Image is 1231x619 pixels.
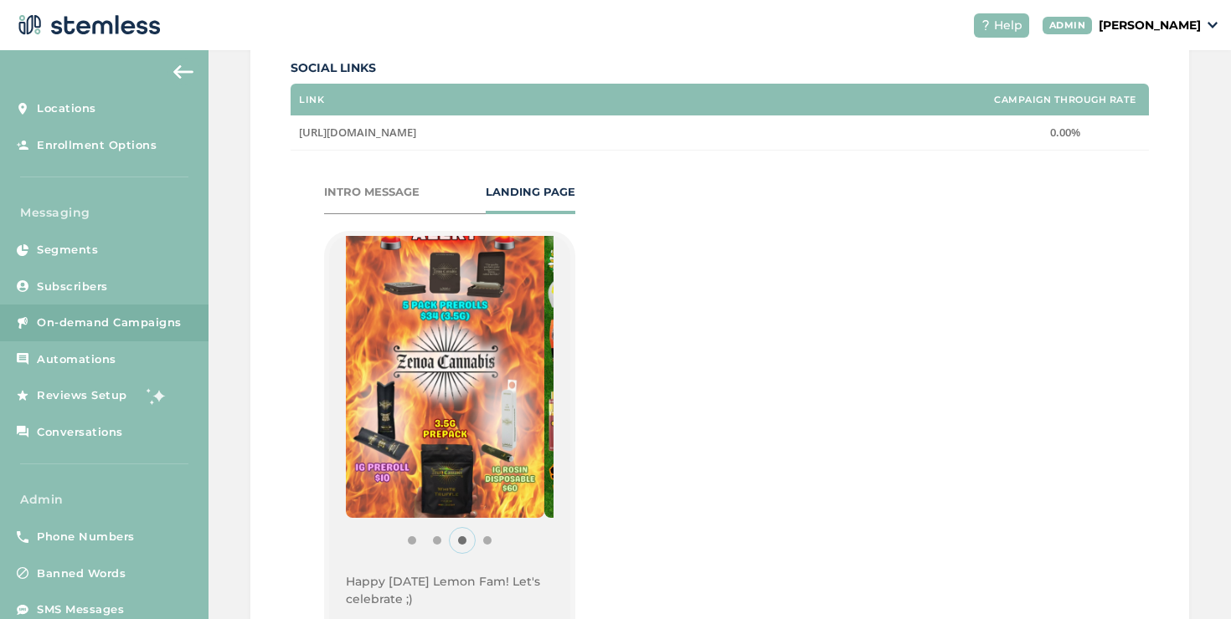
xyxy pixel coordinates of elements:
[291,59,1149,77] label: Social Links
[37,242,98,258] span: Segments
[1043,17,1093,34] div: ADMIN
[425,528,450,553] button: Item 1
[37,529,135,545] span: Phone Numbers
[299,95,324,105] label: Link
[37,315,182,331] span: On-demand Campaigns
[37,424,123,441] span: Conversations
[299,125,416,140] span: [URL][DOMAIN_NAME]
[544,165,743,517] img: eK7HgCM6hkE2wAf7Hn4DtacUvBaaVvFa5wxAoYf2.jpg
[990,125,1141,140] label: 0.00%
[994,95,1136,105] label: Campaign Through Rate
[450,528,475,553] button: Item 2
[475,528,500,553] button: Item 3
[1099,17,1201,34] p: [PERSON_NAME]
[37,387,127,404] span: Reviews Setup
[994,17,1022,34] span: Help
[1050,125,1080,140] span: 0.00%
[13,8,161,42] img: logo-dark-0685b13c.svg
[140,379,173,412] img: glitter-stars-b7820f95.gif
[37,565,126,582] span: Banned Words
[399,528,425,553] button: Item 0
[37,137,157,154] span: Enrollment Options
[37,279,108,295] span: Subscribers
[37,601,124,618] span: SMS Messages
[1147,539,1231,619] iframe: Chat Widget
[1208,22,1218,28] img: icon_down-arrow-small-66adaf34.svg
[37,351,116,368] span: Automations
[981,20,991,30] img: icon-help-white-03924b79.svg
[346,573,554,608] p: Happy [DATE] Lemon Fam! Let's celebrate ;)
[486,184,575,201] div: LANDING PAGE
[173,65,193,79] img: icon-arrow-back-accent-c549486e.svg
[299,125,973,140] label: https://www.instagram.com/thelemoncannabis/
[37,100,96,117] span: Locations
[346,165,544,517] img: sil9EvV0OmkdmMhBbvKPId86tEmi4lpO91d4hINB.jpg
[324,184,420,201] div: INTRO MESSAGE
